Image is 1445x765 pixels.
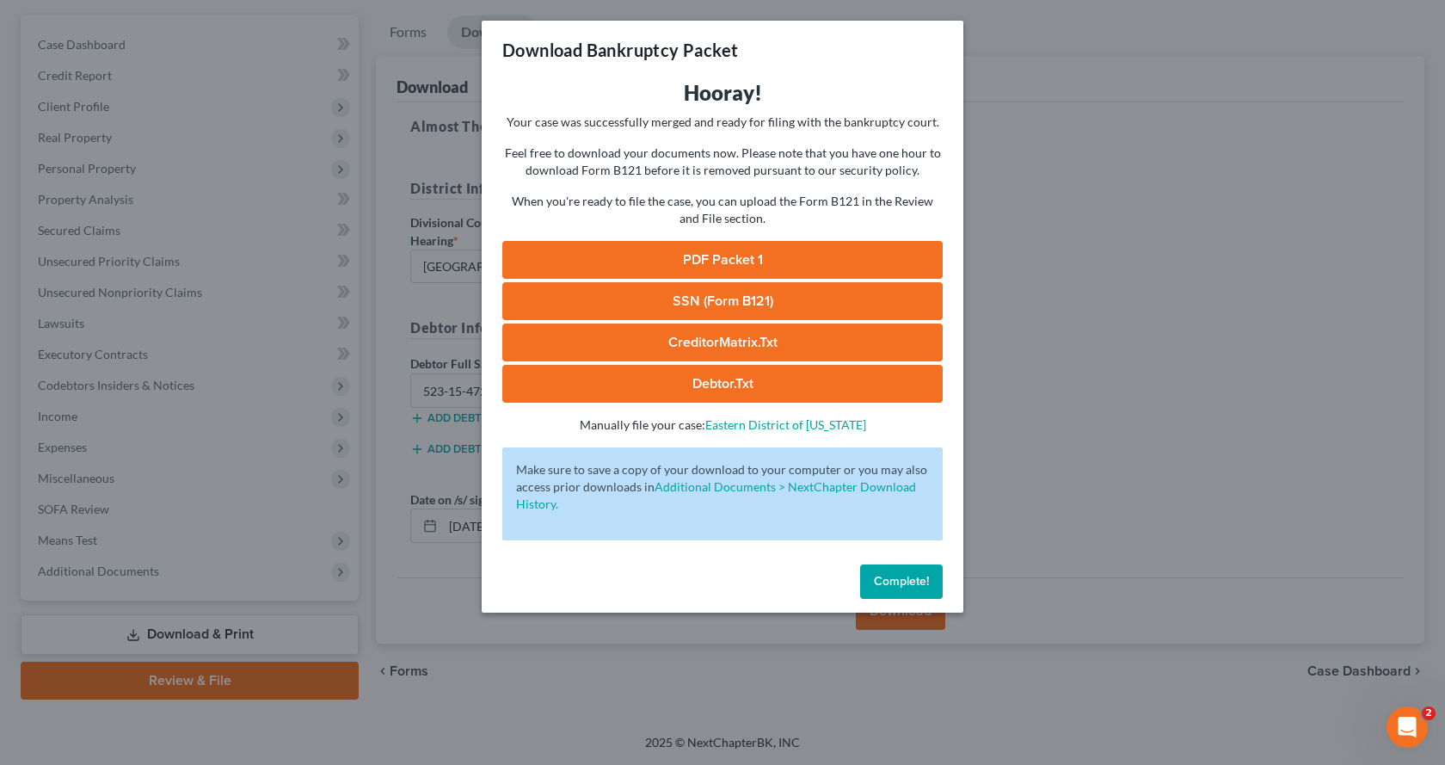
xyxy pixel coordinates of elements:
p: Your case was successfully merged and ready for filing with the bankruptcy court. [502,114,943,131]
button: Complete! [860,564,943,599]
h3: Download Bankruptcy Packet [502,38,738,62]
a: Eastern District of [US_STATE] [705,417,866,432]
span: 2 [1422,706,1436,720]
span: Complete! [874,574,929,589]
p: Manually file your case: [502,416,943,434]
iframe: Intercom live chat [1387,706,1428,748]
a: PDF Packet 1 [502,241,943,279]
a: SSN (Form B121) [502,282,943,320]
p: When you're ready to file the case, you can upload the Form B121 in the Review and File section. [502,193,943,227]
p: Make sure to save a copy of your download to your computer or you may also access prior downloads in [516,461,929,513]
p: Feel free to download your documents now. Please note that you have one hour to download Form B12... [502,145,943,179]
h3: Hooray! [502,79,943,107]
a: Debtor.txt [502,365,943,403]
a: Additional Documents > NextChapter Download History. [516,479,916,511]
a: CreditorMatrix.txt [502,324,943,361]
